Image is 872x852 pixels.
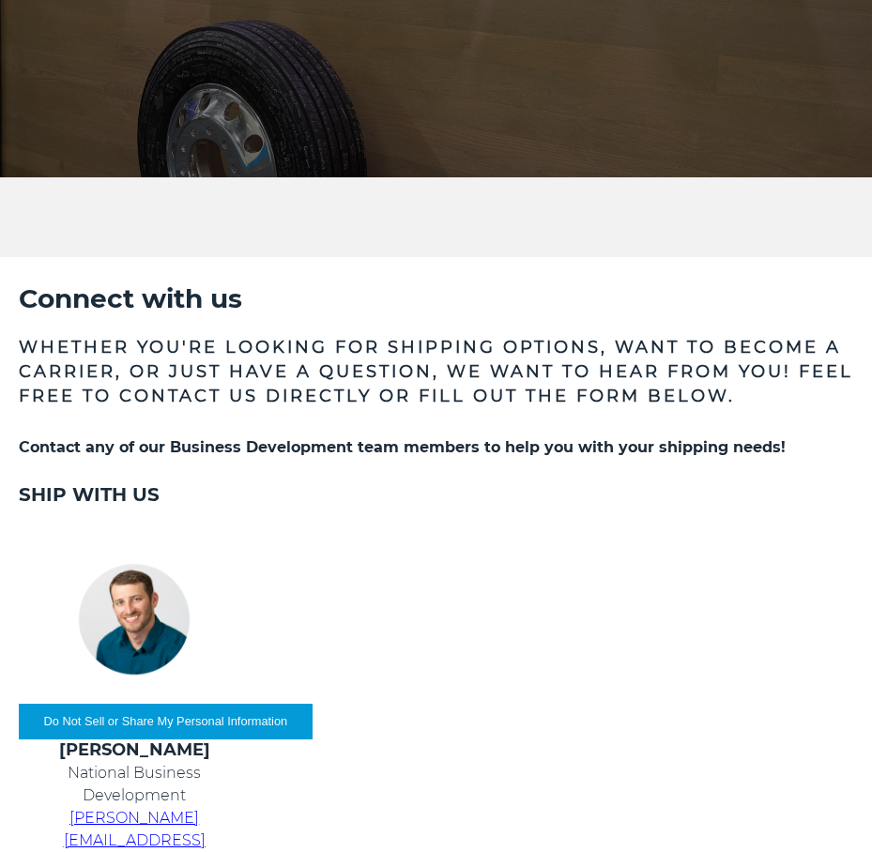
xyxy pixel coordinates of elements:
h5: Contact any of our Business Development team members to help you with your shipping needs! [19,436,853,459]
button: Do Not Sell or Share My Personal Information [19,704,313,739]
h2: Connect with us [19,281,853,316]
h3: Whether you're looking for shipping options, want to become a carrier, or just have a question, w... [19,335,853,408]
p: National Business Development [19,762,250,807]
h4: [PERSON_NAME] [19,738,250,762]
h3: SHIP WITH US [19,481,853,508]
